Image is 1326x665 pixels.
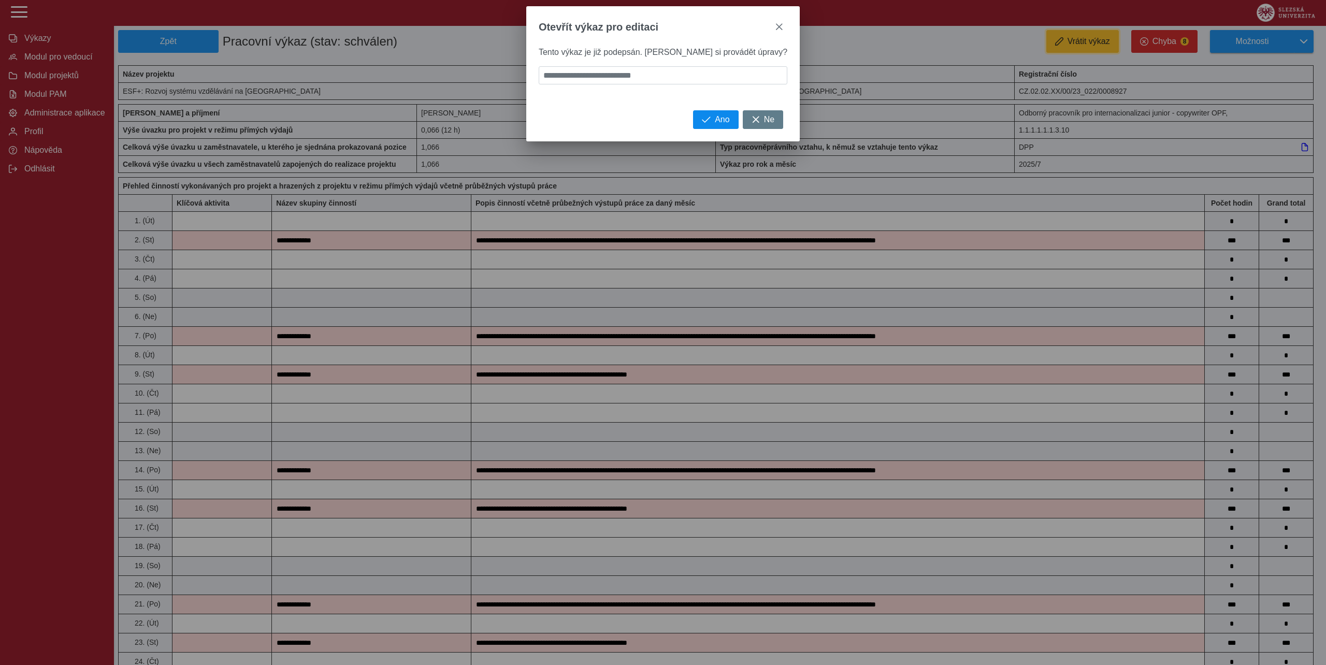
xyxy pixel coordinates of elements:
button: Ne [743,110,783,129]
span: Ne [764,115,774,124]
button: close [771,19,787,35]
div: Tento výkaz je již podepsán. [PERSON_NAME] si provádět úpravy? [526,48,800,110]
span: Ano [715,115,729,124]
span: Otevřít výkaz pro editaci [539,21,658,33]
button: Ano [693,110,738,129]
